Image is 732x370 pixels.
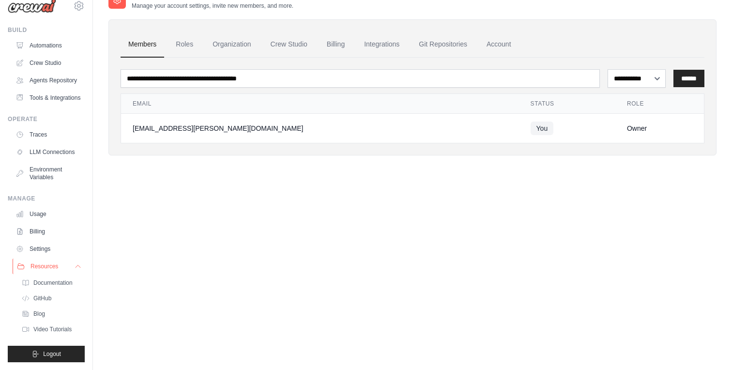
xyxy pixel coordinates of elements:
[12,206,85,222] a: Usage
[17,307,85,321] a: Blog
[479,31,519,58] a: Account
[8,115,85,123] div: Operate
[17,292,85,305] a: GitHub
[8,26,85,34] div: Build
[121,31,164,58] a: Members
[356,31,407,58] a: Integrations
[12,38,85,53] a: Automations
[168,31,201,58] a: Roles
[411,31,475,58] a: Git Repositories
[12,241,85,257] a: Settings
[205,31,259,58] a: Organization
[17,323,85,336] a: Video Tutorials
[12,55,85,71] a: Crew Studio
[17,276,85,290] a: Documentation
[12,162,85,185] a: Environment Variables
[33,279,73,287] span: Documentation
[531,122,554,135] span: You
[133,123,507,133] div: [EMAIL_ADDRESS][PERSON_NAME][DOMAIN_NAME]
[263,31,315,58] a: Crew Studio
[627,123,692,133] div: Owner
[12,73,85,88] a: Agents Repository
[121,94,519,114] th: Email
[615,94,704,114] th: Role
[12,90,85,106] a: Tools & Integrations
[33,310,45,318] span: Blog
[8,346,85,362] button: Logout
[12,144,85,160] a: LLM Connections
[13,259,86,274] button: Resources
[519,94,615,114] th: Status
[132,2,293,10] p: Manage your account settings, invite new members, and more.
[12,127,85,142] a: Traces
[319,31,352,58] a: Billing
[30,262,58,270] span: Resources
[43,350,61,358] span: Logout
[33,325,72,333] span: Video Tutorials
[8,195,85,202] div: Manage
[33,294,51,302] span: GitHub
[12,224,85,239] a: Billing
